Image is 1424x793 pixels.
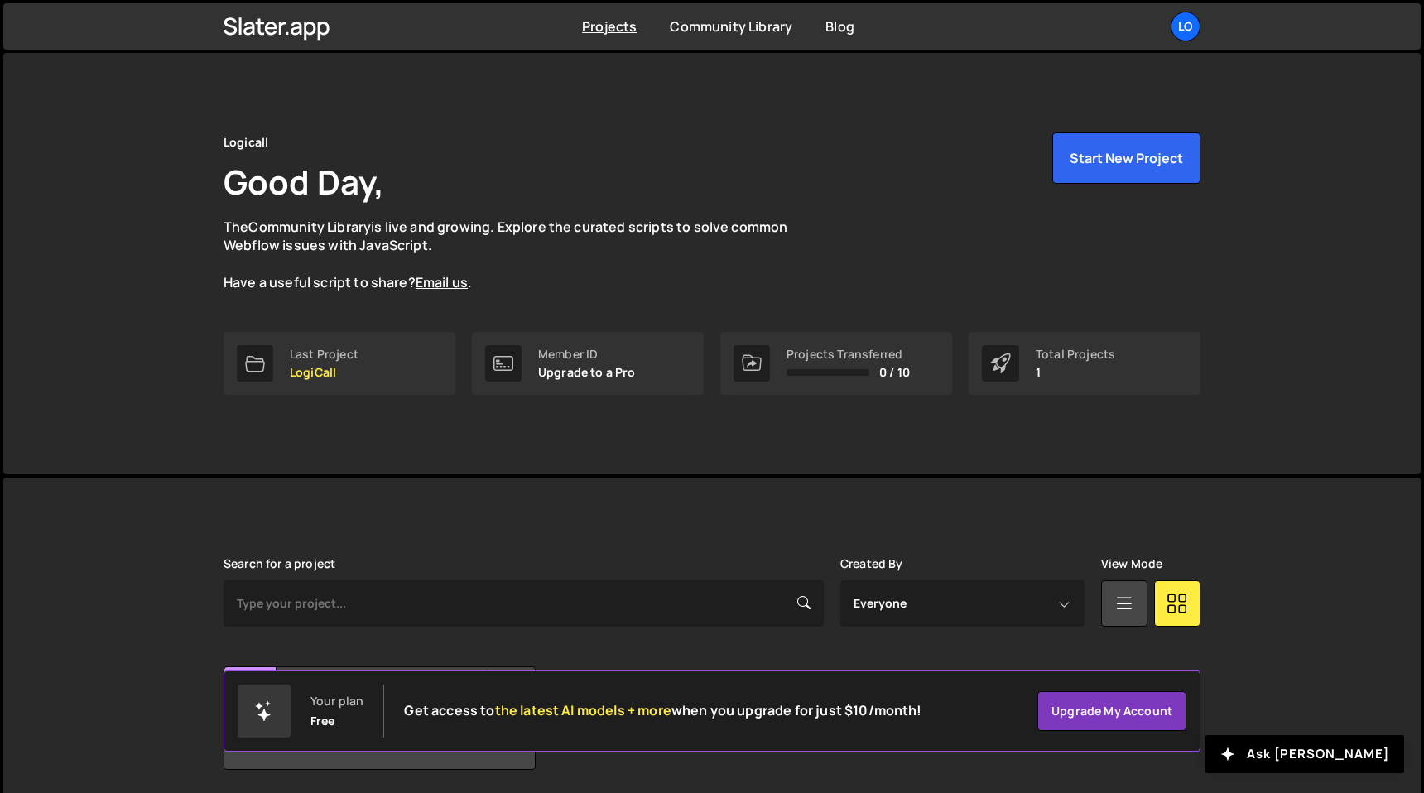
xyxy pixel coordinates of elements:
[290,366,358,379] p: LogiCall
[538,366,636,379] p: Upgrade to a Pro
[670,17,792,36] a: Community Library
[404,703,921,719] h2: Get access to when you upgrade for just $10/month!
[495,701,671,719] span: the latest AI models + more
[825,17,854,36] a: Blog
[224,218,820,292] p: The is live and growing. Explore the curated scripts to solve common Webflow issues with JavaScri...
[224,159,384,204] h1: Good Day,
[787,348,910,361] div: Projects Transferred
[1171,12,1200,41] a: Lo
[582,17,637,36] a: Projects
[224,580,824,627] input: Type your project...
[224,557,335,570] label: Search for a project
[248,218,371,236] a: Community Library
[879,366,910,379] span: 0 / 10
[290,348,358,361] div: Last Project
[1205,735,1404,773] button: Ask [PERSON_NAME]
[286,667,485,685] h2: LogiCall
[224,332,455,395] a: Last Project LogiCall
[538,348,636,361] div: Member ID
[1101,557,1162,570] label: View Mode
[1052,132,1200,184] button: Start New Project
[224,667,277,719] div: Lo
[1036,348,1115,361] div: Total Projects
[310,714,335,728] div: Free
[224,666,536,770] a: Lo LogiCall Created by [EMAIL_ADDRESS][DOMAIN_NAME] 4 pages, last updated by [DATE]
[416,273,468,291] a: Email us
[224,132,268,152] div: Logicall
[1037,691,1186,731] a: Upgrade my account
[1036,366,1115,379] p: 1
[310,694,363,708] div: Your plan
[840,557,903,570] label: Created By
